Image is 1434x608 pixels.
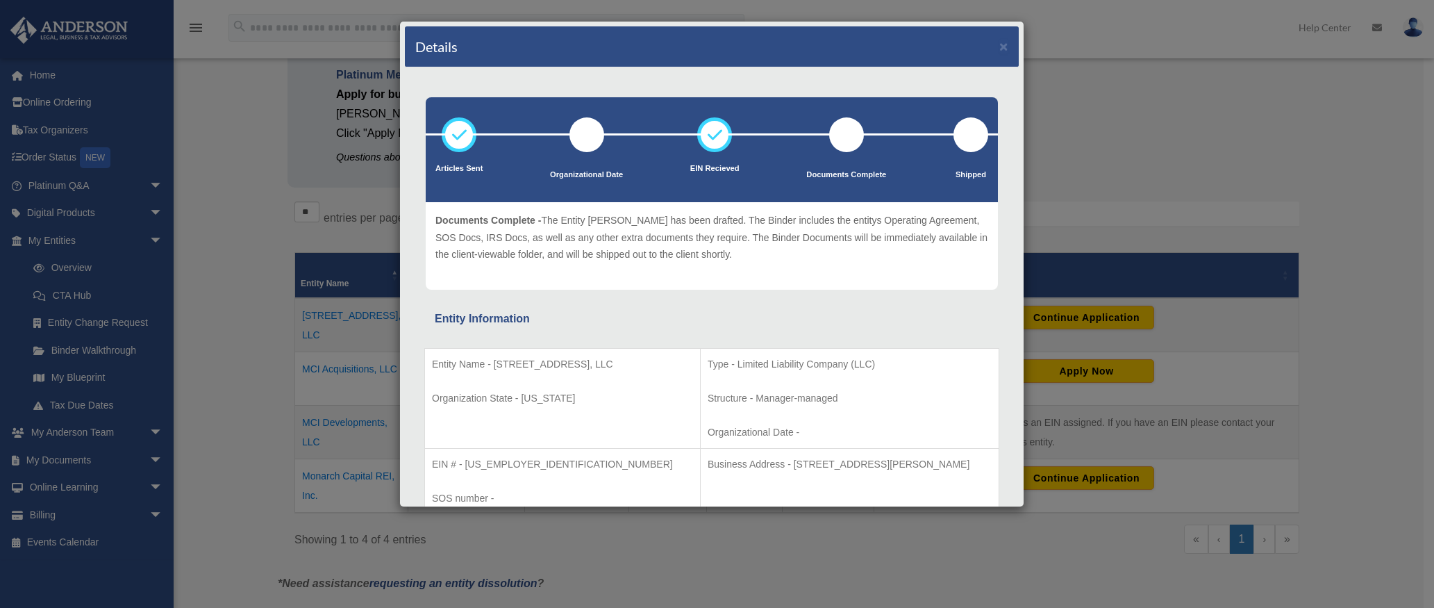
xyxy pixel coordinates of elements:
[435,212,988,263] p: The Entity [PERSON_NAME] has been drafted. The Binder includes the entitys Operating Agreement, S...
[708,390,992,407] p: Structure - Manager-managed
[435,162,483,176] p: Articles Sent
[708,456,992,473] p: Business Address - [STREET_ADDRESS][PERSON_NAME]
[708,356,992,373] p: Type - Limited Liability Company (LLC)
[435,215,541,226] span: Documents Complete -
[999,39,1008,54] button: ×
[806,168,886,182] p: Documents Complete
[432,390,693,407] p: Organization State - [US_STATE]
[550,168,623,182] p: Organizational Date
[432,356,693,373] p: Entity Name - [STREET_ADDRESS], LLC
[432,456,693,473] p: EIN # - [US_EMPLOYER_IDENTIFICATION_NUMBER]
[435,309,989,329] div: Entity Information
[953,168,988,182] p: Shipped
[708,424,992,441] p: Organizational Date -
[432,490,693,507] p: SOS number -
[690,162,740,176] p: EIN Recieved
[415,37,458,56] h4: Details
